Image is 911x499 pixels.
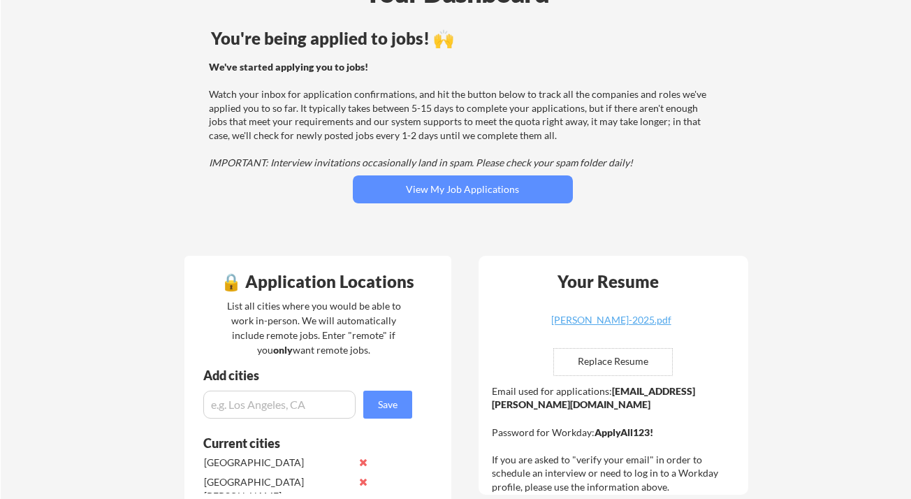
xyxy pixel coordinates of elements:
input: e.g. Los Angeles, CA [203,391,356,419]
strong: [EMAIL_ADDRESS][PERSON_NAME][DOMAIN_NAME] [492,385,695,411]
div: [PERSON_NAME]-2025.pdf [528,315,694,325]
strong: We've started applying you to jobs! [209,61,368,73]
div: You're being applied to jobs! 🙌 [211,30,715,47]
em: IMPORTANT: Interview invitations occasionally land in spam. Please check your spam folder daily! [209,157,633,168]
div: 🔒 Application Locations [188,273,448,290]
strong: ApplyAll123! [595,426,653,438]
div: Add cities [203,369,416,382]
div: List all cities where you would be able to work in-person. We will automatically include remote j... [218,298,410,357]
div: Email used for applications: Password for Workday: If you are asked to "verify your email" in ord... [492,384,738,494]
strong: only [273,344,293,356]
a: [PERSON_NAME]-2025.pdf [528,315,694,337]
button: View My Job Applications [353,175,573,203]
div: [GEOGRAPHIC_DATA] [204,456,351,470]
button: Save [363,391,412,419]
div: Your Resume [539,273,678,290]
div: Watch your inbox for application confirmations, and hit the button below to track all the compani... [209,60,713,170]
div: Current cities [203,437,397,449]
